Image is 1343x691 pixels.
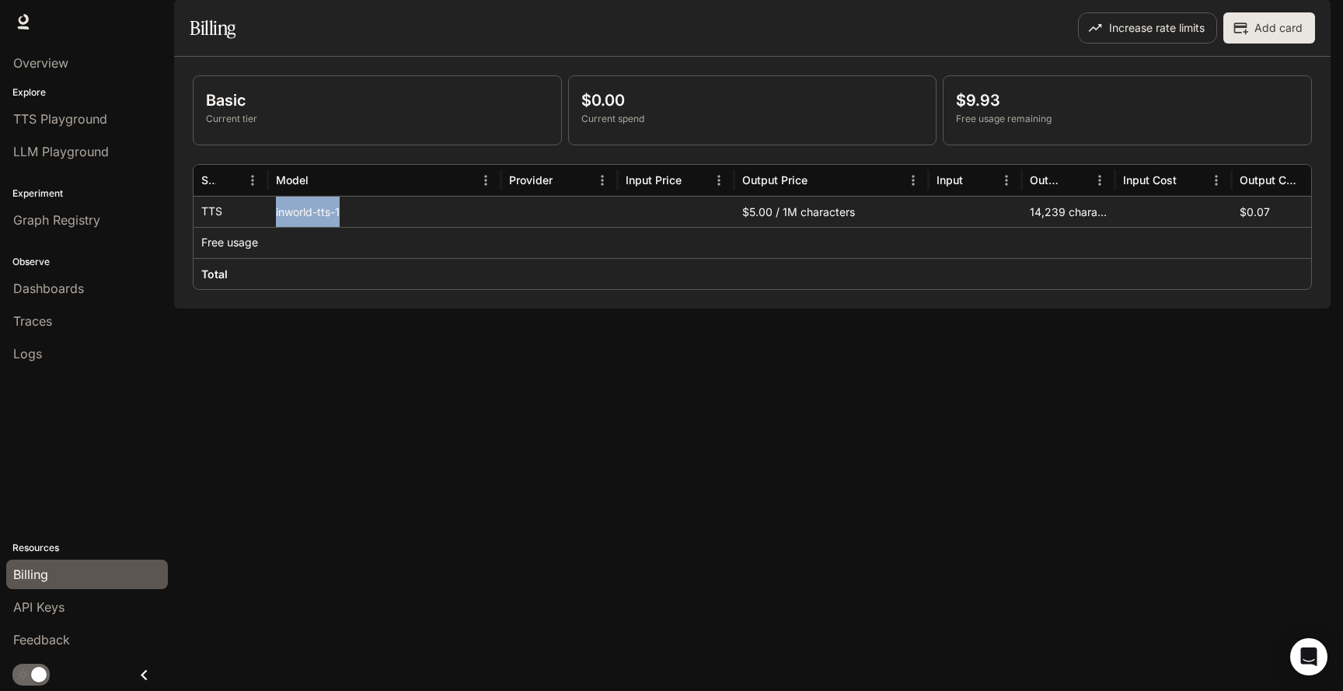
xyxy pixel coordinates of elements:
button: Sort [1178,169,1202,192]
button: Menu [241,169,264,192]
p: Free usage [201,235,258,250]
button: Increase rate limits [1078,12,1217,44]
button: Sort [554,169,577,192]
p: Free usage remaining [956,112,1299,126]
button: Sort [683,169,706,192]
button: Sort [1065,169,1088,192]
div: Provider [509,173,553,187]
p: Current tier [206,112,549,126]
div: Output Cost [1240,173,1296,187]
div: Input [937,173,963,187]
div: Output Price [742,173,808,187]
button: Sort [809,169,832,192]
button: Sort [1298,169,1321,192]
button: Menu [707,169,731,192]
button: Menu [902,169,925,192]
div: inworld-tts-1 [268,196,501,227]
div: 14,239 characters [1022,196,1115,227]
button: Menu [591,169,614,192]
h1: Billing [190,12,235,44]
h6: Total [201,267,228,282]
button: Menu [995,169,1018,192]
button: Sort [965,169,988,192]
button: Menu [1205,169,1228,192]
button: Menu [1088,169,1111,192]
p: Current spend [581,112,924,126]
div: Output [1030,173,1063,187]
div: Model [276,173,309,187]
button: Menu [474,169,497,192]
button: Sort [218,169,241,192]
p: $0.00 [581,89,924,112]
div: Service [201,173,216,187]
p: Basic [206,89,549,112]
p: $9.93 [956,89,1299,112]
div: Input Cost [1123,173,1177,187]
button: Add card [1223,12,1315,44]
div: $5.00 / 1M characters [734,196,929,227]
div: Open Intercom Messenger [1290,638,1327,675]
button: Sort [310,169,333,192]
div: Input Price [626,173,682,187]
p: TTS [201,204,222,219]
